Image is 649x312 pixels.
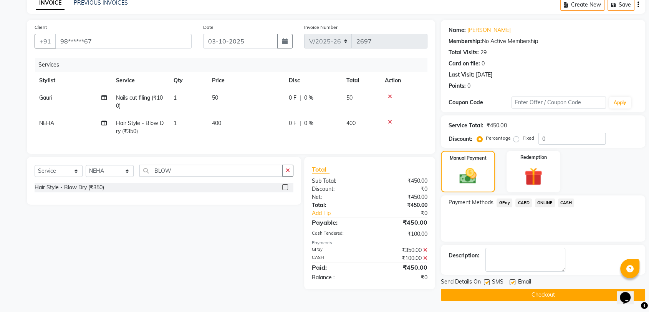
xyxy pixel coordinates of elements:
div: Balance : [306,274,370,282]
label: Redemption [520,154,546,161]
button: Apply [609,97,631,108]
div: ₹450.00 [370,263,434,272]
div: GPay [306,246,370,254]
div: ₹450.00 [370,201,434,209]
input: Enter Offer / Coupon Code [512,97,606,108]
label: Date [203,24,214,31]
div: ₹0 [370,185,434,193]
span: 0 % [304,119,313,127]
span: 1 [174,120,177,127]
span: 0 F [289,94,296,102]
div: Total: [306,201,370,209]
div: Discount: [306,185,370,193]
div: ₹450.00 [370,218,434,227]
span: Total [312,165,329,174]
span: Gauri [39,94,52,101]
a: Add Tip [306,209,380,217]
span: 400 [212,120,221,127]
span: 1 [174,94,177,101]
div: 0 [467,82,470,90]
iframe: chat widget [617,281,641,304]
label: Manual Payment [450,155,487,162]
button: Checkout [441,289,645,301]
div: ₹0 [370,274,434,282]
div: Points: [449,82,466,90]
button: +91 [35,34,56,48]
th: Stylist [35,72,111,89]
img: _gift.svg [519,165,548,188]
input: Search or Scan [139,165,283,177]
div: Service Total: [449,122,483,130]
div: Net: [306,193,370,201]
div: Hair Style - Blow Dry (₹350) [35,184,104,192]
div: Last Visit: [449,71,474,79]
label: Fixed [522,135,534,142]
th: Price [207,72,284,89]
th: Qty [169,72,207,89]
span: Hair Style - Blow Dry (₹350) [116,120,164,135]
span: CASH [558,199,574,207]
span: GPay [497,199,512,207]
span: Nails cut filing (₹100) [116,94,163,109]
div: ₹100.00 [370,254,434,262]
th: Service [111,72,169,89]
span: | [300,119,301,127]
div: Payments [312,240,427,246]
div: Description: [449,252,479,260]
span: NEHA [39,120,54,127]
div: Name: [449,26,466,34]
div: Cash Tendered: [306,230,370,238]
div: 0 [482,60,485,68]
div: Sub Total: [306,177,370,185]
div: Coupon Code [449,98,512,107]
div: CASH [306,254,370,262]
div: No Active Membership [449,37,637,45]
span: Email [518,278,531,287]
div: ₹0 [380,209,433,217]
span: ONLINE [535,199,555,207]
span: SMS [492,278,503,287]
div: Discount: [449,135,472,143]
div: Services [35,58,433,72]
div: Payable: [306,218,370,227]
div: ₹350.00 [370,246,434,254]
span: 50 [212,94,218,101]
th: Action [380,72,427,89]
div: Total Visits: [449,48,479,57]
th: Disc [284,72,342,89]
span: | [300,94,301,102]
span: Send Details On [441,278,481,287]
img: _cash.svg [454,166,482,186]
div: [DATE] [476,71,492,79]
span: 0 % [304,94,313,102]
label: Client [35,24,47,31]
span: 50 [346,94,353,101]
input: Search by Name/Mobile/Email/Code [55,34,192,48]
th: Total [342,72,380,89]
div: Card on file: [449,60,480,68]
div: 29 [480,48,487,57]
div: Membership: [449,37,482,45]
div: ₹450.00 [370,177,434,185]
label: Invoice Number [304,24,338,31]
div: Paid: [306,263,370,272]
a: [PERSON_NAME] [467,26,510,34]
label: Percentage [486,135,510,142]
div: ₹450.00 [370,193,434,201]
span: 0 F [289,119,296,127]
span: 400 [346,120,356,127]
div: ₹100.00 [370,230,434,238]
div: ₹450.00 [487,122,507,130]
span: Payment Methods [449,199,493,207]
span: CARD [515,199,532,207]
